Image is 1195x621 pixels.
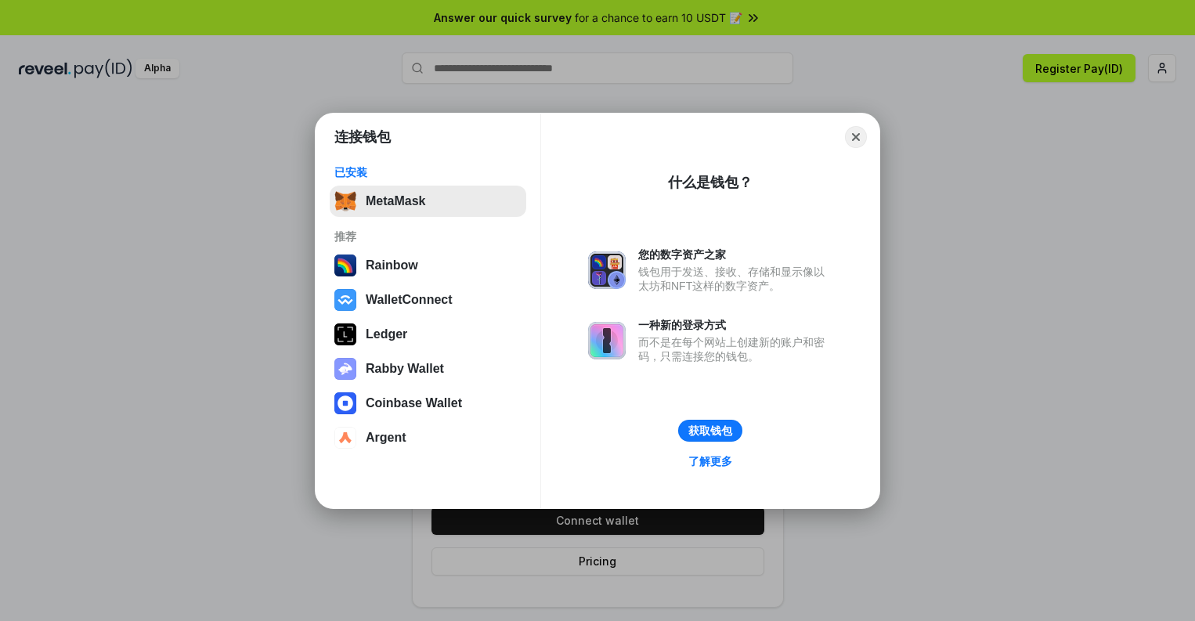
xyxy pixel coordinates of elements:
button: Rabby Wallet [330,353,526,385]
img: svg+xml,%3Csvg%20width%3D%22120%22%20height%3D%22120%22%20viewBox%3D%220%200%20120%20120%22%20fil... [334,255,356,276]
div: 钱包用于发送、接收、存储和显示像以太坊和NFT这样的数字资产。 [638,265,832,293]
button: MetaMask [330,186,526,217]
img: svg+xml,%3Csvg%20xmlns%3D%22http%3A%2F%2Fwww.w3.org%2F2000%2Fsvg%22%20fill%3D%22none%22%20viewBox... [334,358,356,380]
h1: 连接钱包 [334,128,391,146]
img: svg+xml,%3Csvg%20width%3D%2228%22%20height%3D%2228%22%20viewBox%3D%220%200%2028%2028%22%20fill%3D... [334,289,356,311]
div: MetaMask [366,194,425,208]
div: 推荐 [334,229,522,244]
img: svg+xml,%3Csvg%20xmlns%3D%22http%3A%2F%2Fwww.w3.org%2F2000%2Fsvg%22%20fill%3D%22none%22%20viewBox... [588,251,626,289]
div: 已安装 [334,165,522,179]
button: Argent [330,422,526,453]
button: Close [845,126,867,148]
button: WalletConnect [330,284,526,316]
div: WalletConnect [366,293,453,307]
button: Rainbow [330,250,526,281]
img: svg+xml,%3Csvg%20width%3D%2228%22%20height%3D%2228%22%20viewBox%3D%220%200%2028%2028%22%20fill%3D... [334,427,356,449]
div: 了解更多 [688,454,732,468]
div: Coinbase Wallet [366,396,462,410]
a: 了解更多 [679,451,742,471]
div: Argent [366,431,406,445]
button: Coinbase Wallet [330,388,526,419]
div: 获取钱包 [688,424,732,438]
button: 获取钱包 [678,420,742,442]
img: svg+xml,%3Csvg%20fill%3D%22none%22%20height%3D%2233%22%20viewBox%3D%220%200%2035%2033%22%20width%... [334,190,356,212]
div: 而不是在每个网站上创建新的账户和密码，只需连接您的钱包。 [638,335,832,363]
div: 一种新的登录方式 [638,318,832,332]
img: svg+xml,%3Csvg%20xmlns%3D%22http%3A%2F%2Fwww.w3.org%2F2000%2Fsvg%22%20fill%3D%22none%22%20viewBox... [588,322,626,359]
div: Ledger [366,327,407,341]
div: Rainbow [366,258,418,273]
img: svg+xml,%3Csvg%20xmlns%3D%22http%3A%2F%2Fwww.w3.org%2F2000%2Fsvg%22%20width%3D%2228%22%20height%3... [334,323,356,345]
div: Rabby Wallet [366,362,444,376]
button: Ledger [330,319,526,350]
div: 您的数字资产之家 [638,247,832,262]
img: svg+xml,%3Csvg%20width%3D%2228%22%20height%3D%2228%22%20viewBox%3D%220%200%2028%2028%22%20fill%3D... [334,392,356,414]
div: 什么是钱包？ [668,173,753,192]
